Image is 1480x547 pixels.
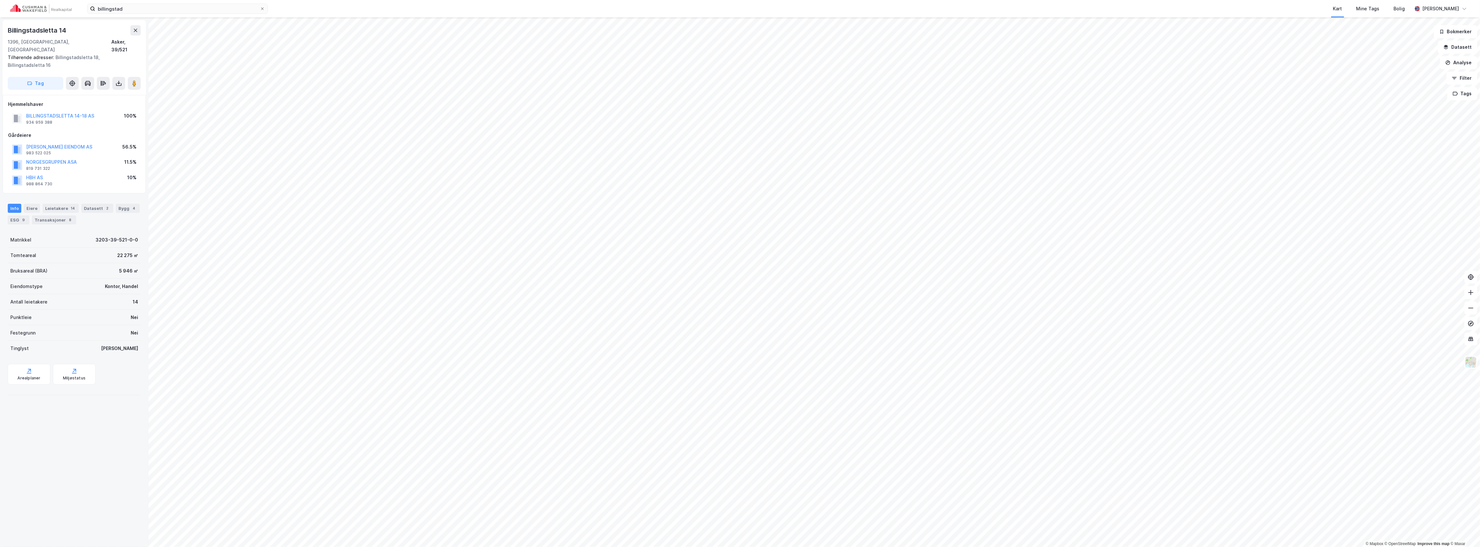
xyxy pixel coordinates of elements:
[131,205,137,212] div: 4
[105,283,138,290] div: Kontor, Handel
[8,131,140,139] div: Gårdeiere
[1333,5,1342,13] div: Kart
[1438,41,1477,54] button: Datasett
[69,205,76,212] div: 14
[8,25,67,36] div: Billingstadsletta 14
[63,376,86,381] div: Miljøstatus
[1366,542,1384,546] a: Mapbox
[8,77,63,90] button: Tag
[26,166,50,171] div: 819 731 322
[104,205,111,212] div: 2
[131,329,138,337] div: Nei
[119,267,138,275] div: 5 946 ㎡
[10,267,47,275] div: Bruksareal (BRA)
[32,215,76,224] div: Transaksjoner
[8,55,56,60] span: Tilhørende adresser:
[1434,25,1477,38] button: Bokmerker
[81,204,113,213] div: Datasett
[26,150,51,156] div: 983 522 025
[67,217,74,223] div: 8
[1447,87,1477,100] button: Tags
[117,252,138,259] div: 22 275 ㎡
[10,4,72,13] img: cushman-wakefield-realkapital-logo.202ea83816669bd177139c58696a8fa1.svg
[95,4,260,14] input: Søk på adresse, matrikkel, gårdeiere, leietakere eller personer
[10,345,29,352] div: Tinglyst
[131,314,138,321] div: Nei
[111,38,141,54] div: Asker, 39/521
[96,236,138,244] div: 3203-39-521-0-0
[101,345,138,352] div: [PERSON_NAME]
[122,143,137,151] div: 56.5%
[20,217,27,223] div: 9
[116,204,140,213] div: Bygg
[8,54,136,69] div: Billingstadsletta 18, Billingstadsletta 16
[1423,5,1459,13] div: [PERSON_NAME]
[1394,5,1405,13] div: Bolig
[1448,516,1480,547] iframe: Chat Widget
[1356,5,1380,13] div: Mine Tags
[8,204,21,213] div: Info
[10,314,32,321] div: Punktleie
[1385,542,1416,546] a: OpenStreetMap
[1440,56,1477,69] button: Analyse
[24,204,40,213] div: Eiere
[1448,516,1480,547] div: Kontrollprogram for chat
[8,100,140,108] div: Hjemmelshaver
[133,298,138,306] div: 14
[17,376,40,381] div: Arealplaner
[8,38,111,54] div: 1396, [GEOGRAPHIC_DATA], [GEOGRAPHIC_DATA]
[10,252,36,259] div: Tomteareal
[10,236,31,244] div: Matrikkel
[10,298,47,306] div: Antall leietakere
[26,181,52,187] div: 988 864 730
[127,174,137,181] div: 10%
[10,329,35,337] div: Festegrunn
[1465,356,1477,368] img: Z
[1418,542,1450,546] a: Improve this map
[26,120,52,125] div: 934 959 388
[124,158,137,166] div: 11.5%
[43,204,79,213] div: Leietakere
[124,112,137,120] div: 100%
[8,215,29,224] div: ESG
[1446,72,1477,85] button: Filter
[10,283,43,290] div: Eiendomstype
